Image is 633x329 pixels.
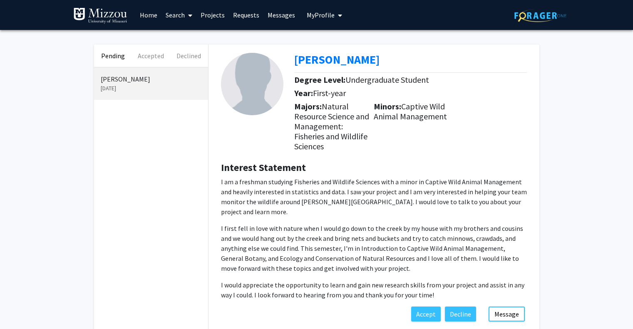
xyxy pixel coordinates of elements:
[263,0,299,30] a: Messages
[445,307,476,322] button: Decline
[294,101,369,151] span: Natural Resource Science and Management: Fisheries and Wildlife Sciences
[101,74,201,84] p: [PERSON_NAME]
[170,45,208,67] button: Declined
[489,307,525,322] button: Message
[374,101,447,121] span: Captive Wild Animal Management
[221,177,527,217] p: I am a freshman studying Fisheries and Wildlife Sciences with a minor in Captive Wild Animal Mana...
[514,9,566,22] img: ForagerOne Logo
[229,0,263,30] a: Requests
[294,52,380,67] b: [PERSON_NAME]
[313,88,346,98] span: First-year
[161,0,196,30] a: Search
[94,45,132,67] button: Pending
[221,53,283,115] img: Profile Picture
[196,0,229,30] a: Projects
[73,7,127,24] img: University of Missouri Logo
[345,74,429,85] span: Undergraduate Student
[136,0,161,30] a: Home
[294,101,322,111] b: Majors:
[221,223,527,273] p: I first fell in love with nature when I would go down to the creek by my house with my brothers a...
[132,45,170,67] button: Accepted
[411,307,441,322] button: Accept
[221,280,527,300] p: I would appreciate the opportunity to learn and gain new research skills from your project and as...
[101,84,201,93] p: [DATE]
[374,101,401,111] b: Minors:
[294,88,313,98] b: Year:
[221,161,306,174] b: Interest Statement
[294,52,380,67] a: Opens in a new tab
[307,11,335,19] span: My Profile
[294,74,345,85] b: Degree Level:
